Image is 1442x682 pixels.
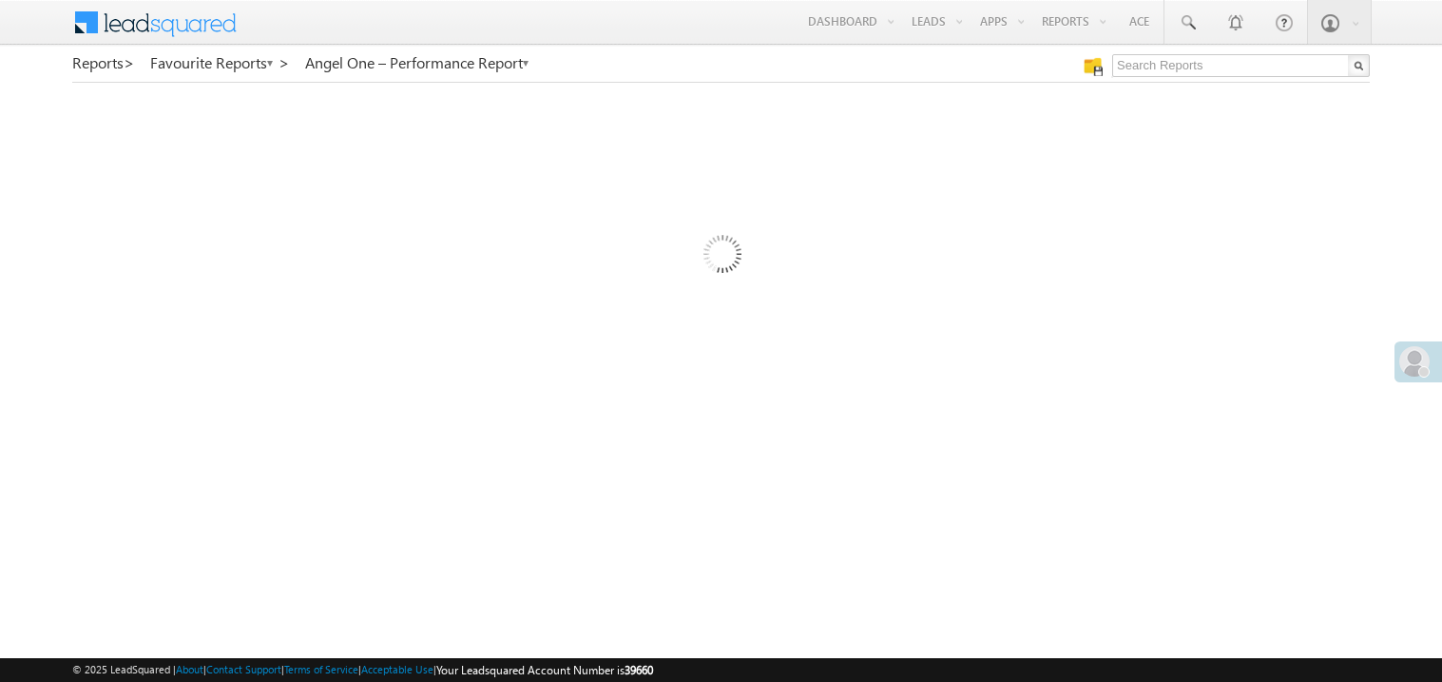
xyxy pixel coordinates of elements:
[72,661,653,679] span: © 2025 LeadSquared | | | | |
[1084,57,1103,76] img: Manage all your saved reports!
[1112,54,1370,77] input: Search Reports
[176,663,203,675] a: About
[625,663,653,677] span: 39660
[361,663,433,675] a: Acceptable Use
[72,54,135,71] a: Reports>
[305,54,530,71] a: Angel One – Performance Report
[150,54,290,71] a: Favourite Reports >
[124,51,135,73] span: >
[279,51,290,73] span: >
[436,663,653,677] span: Your Leadsquared Account Number is
[284,663,358,675] a: Terms of Service
[206,663,281,675] a: Contact Support
[623,159,819,356] img: Loading...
